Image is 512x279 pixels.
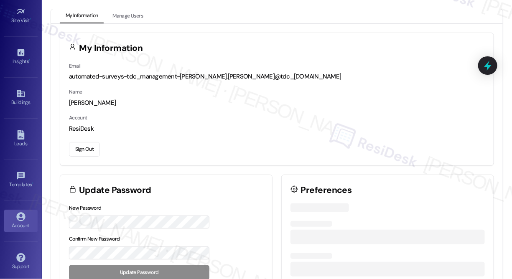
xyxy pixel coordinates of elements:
button: My Information [60,9,104,23]
label: Name [69,89,82,95]
a: Buildings [4,86,38,109]
a: Support [4,251,38,273]
a: Templates • [4,169,38,191]
label: Email [69,63,81,69]
span: • [32,180,33,186]
div: [PERSON_NAME] [69,99,485,107]
div: ResiDesk [69,124,485,133]
a: Insights • [4,46,38,68]
h3: My Information [79,44,143,53]
label: New Password [69,205,102,211]
button: Sign Out [69,142,100,157]
label: Confirm New Password [69,236,120,242]
h3: Update Password [79,186,151,195]
h3: Preferences [301,186,352,195]
label: Account [69,114,87,121]
a: Site Visit • [4,5,38,27]
div: automated-surveys-tdc_management-[PERSON_NAME].[PERSON_NAME]@tdc_[DOMAIN_NAME] [69,72,485,81]
a: Account [4,210,38,232]
a: Leads [4,128,38,150]
span: • [30,16,31,22]
span: • [29,57,30,63]
button: Manage Users [107,9,149,23]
